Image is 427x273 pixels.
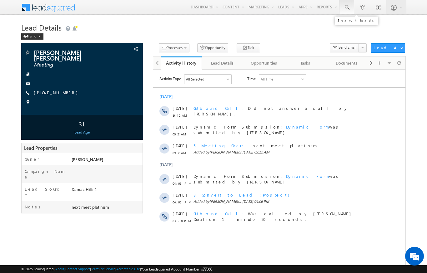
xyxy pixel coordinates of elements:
[133,104,176,109] span: Dynamic Form
[91,267,115,271] a: Terms of Service
[40,73,94,79] span: 5. Meeting Over
[19,130,38,135] span: 04:06 PM
[161,56,202,70] a: Activity History
[31,5,78,14] div: All Selected
[116,267,140,271] a: Acceptable Use
[285,56,326,70] a: Tasks
[203,267,212,271] span: 77060
[8,58,114,187] textarea: Type your message and click 'Submit'
[19,141,33,147] span: [DATE]
[34,49,109,61] span: [PERSON_NAME] [PERSON_NAME]
[133,55,176,60] span: Dynamic Form
[99,73,164,79] span: next meet platinum
[25,204,43,210] label: Notes
[40,80,225,85] span: Added by on
[19,55,33,60] span: [DATE]
[244,56,285,70] a: Opportunities
[19,80,38,86] span: 09:12 AM
[290,59,320,67] div: Tasks
[34,90,81,96] span: [PHONE_NUMBER]
[21,33,47,38] a: Back
[6,92,27,98] div: [DATE]
[94,5,103,14] span: Time
[40,141,202,152] span: Was called by [PERSON_NAME]. Duration:1 minute 50 seconds.
[40,55,225,66] span: Dynamic Form Submission: was submitted by [PERSON_NAME]
[19,73,33,79] span: [DATE]
[89,129,116,134] span: [DATE] 04:06 PM
[25,186,65,197] label: Lead Source
[25,156,39,162] label: Owner
[24,145,57,151] span: Lead Properties
[25,168,65,180] label: Campaign Name
[159,43,189,52] button: Processes
[141,267,212,271] span: Your Leadsquared Account Number is
[21,33,43,40] div: Back
[19,43,38,49] span: 10:42 AM
[103,3,118,18] div: Minimize live chat window
[6,24,27,30] div: [DATE]
[167,45,183,50] span: Processes
[19,111,38,117] span: 04:06 PM
[21,266,212,272] span: © 2025 LeadSquared | | | | |
[331,59,362,67] div: Documents
[40,129,225,135] span: Added by on
[34,62,109,68] span: Meeting
[339,45,356,50] span: Send Email
[197,43,228,52] button: Opportunity
[19,149,38,154] span: 03:50 PM
[249,59,279,67] div: Opportunities
[23,118,141,129] div: 31
[6,5,28,14] span: Activity Type
[72,204,109,210] span: next meet platinum
[40,36,95,41] span: Outbound Call
[371,43,405,53] button: Lead Actions
[40,123,136,128] span: 3. Convert to Lead (Prospect)
[374,45,400,51] div: Lead Actions
[70,186,143,195] div: Damac Hills 1
[19,62,38,67] span: 09:12 AM
[91,192,113,201] em: Submit
[23,129,141,135] div: Lead Age
[55,267,64,271] a: About
[40,36,195,47] span: Did not answer a call by [PERSON_NAME].
[56,80,85,85] span: [PERSON_NAME]
[72,157,103,162] span: [PERSON_NAME]
[108,7,120,12] div: All Time
[33,33,105,41] div: Leave a message
[326,56,367,70] a: Documents
[338,18,375,22] div: Search Leads
[165,60,197,66] div: Activity History
[19,104,33,110] span: [DATE]
[21,22,62,32] span: Lead Details
[40,141,95,147] span: Outbound Call
[19,123,33,128] span: [DATE]
[202,56,243,70] a: Lead Details
[40,104,225,115] span: Dynamic Form Submission: was submitted by [PERSON_NAME]
[330,43,359,52] button: Send Email
[237,43,260,52] button: Task
[33,7,51,12] div: All Selected
[89,80,116,85] span: [DATE] 09:12 AM
[56,129,85,134] span: [PERSON_NAME]
[11,33,26,41] img: d_60004797649_company_0_60004797649
[65,267,90,271] a: Contact Support
[207,59,238,67] div: Lead Details
[19,36,33,41] span: [DATE]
